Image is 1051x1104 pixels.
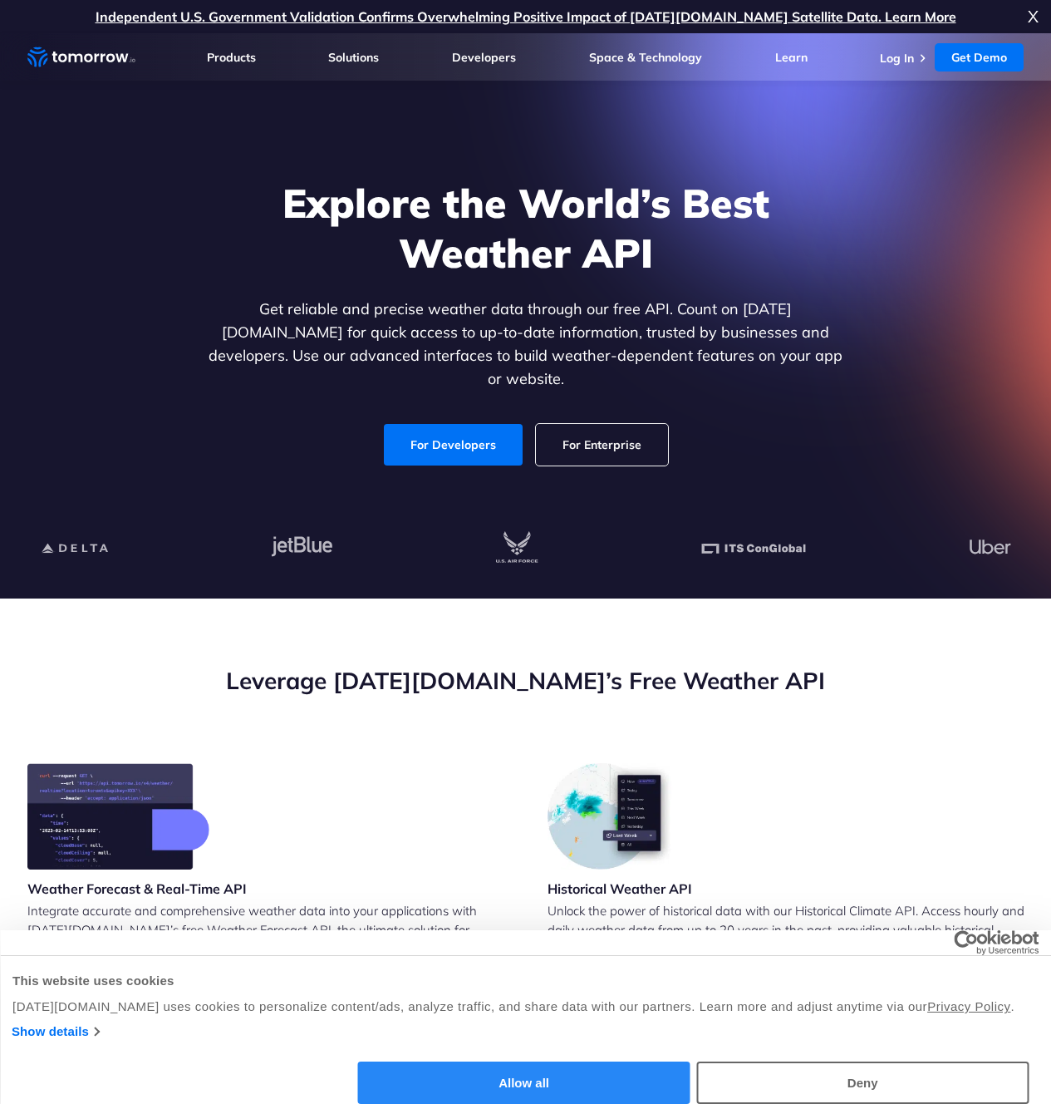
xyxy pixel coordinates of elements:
a: For Developers [384,424,523,466]
a: Developers [452,50,516,65]
div: This website uses cookies [12,971,1039,991]
p: Unlock the power of historical data with our Historical Climate API. Access hourly and daily weat... [548,901,1024,997]
a: Learn [775,50,808,65]
a: Log In [880,51,914,66]
p: Integrate accurate and comprehensive weather data into your applications with [DATE][DOMAIN_NAME]... [27,901,504,1016]
a: Privacy Policy [927,999,1010,1013]
a: Get Demo [935,43,1024,71]
a: Usercentrics Cookiebot - opens in a new window [893,930,1039,955]
a: For Enterprise [536,424,668,466]
a: Products [207,50,256,65]
a: Home link [27,45,135,70]
h1: Explore the World’s Best Weather API [205,178,847,278]
h3: Weather Forecast & Real-Time API [27,880,247,898]
div: [DATE][DOMAIN_NAME] uses cookies to personalize content/ads, analyze traffic, and share data with... [12,997,1039,1017]
a: Space & Technology [589,50,702,65]
button: Deny [696,1062,1029,1104]
h2: Leverage [DATE][DOMAIN_NAME]’s Free Weather API [27,665,1024,697]
button: Allow all [358,1062,690,1104]
a: Solutions [328,50,379,65]
h3: Historical Weather API [548,880,692,898]
a: Show details [12,1022,99,1042]
p: Get reliable and precise weather data through our free API. Count on [DATE][DOMAIN_NAME] for quic... [205,298,847,391]
a: Independent U.S. Government Validation Confirms Overwhelming Positive Impact of [DATE][DOMAIN_NAM... [96,8,956,25]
